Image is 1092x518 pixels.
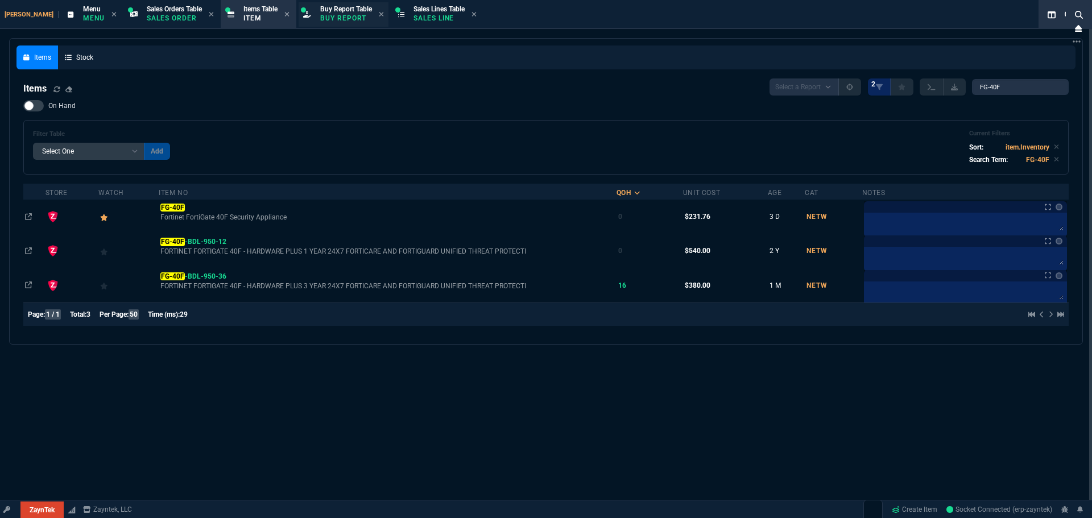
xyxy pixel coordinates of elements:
[284,10,289,19] nx-icon: Close Tab
[946,505,1052,513] span: Socket Connected (erp-zayntek)
[972,79,1069,95] input: Search
[871,80,875,89] span: 2
[1070,8,1087,22] nx-icon: Search
[159,188,188,197] div: Item No
[28,310,45,318] span: Page:
[129,309,139,320] span: 50
[23,82,47,96] h4: Items
[618,281,626,289] span: 16
[969,130,1059,138] h6: Current Filters
[243,14,278,23] p: Item
[70,310,86,318] span: Total:
[413,5,465,13] span: Sales Lines Table
[86,310,90,318] span: 3
[243,5,278,13] span: Items Table
[862,188,886,197] div: Notes
[413,14,465,23] p: Sales Line
[100,310,129,318] span: Per Page:
[45,309,61,320] span: 1 / 1
[48,101,76,110] span: On Hand
[768,234,805,268] td: 2 Y
[159,268,617,302] td: FORTINET FORTIGATE 40F - HARDWARE PLUS 3 YEAR 24X7 FORTICARE AND FORTIGUARD UNIFIED THREAT PROTECTI
[768,268,805,302] td: 1 M
[160,213,614,222] span: Fortinet FortiGate 40F Security Appliance
[685,281,710,289] span: $380.00
[379,10,384,19] nx-icon: Close Tab
[83,5,101,13] span: Menu
[58,45,100,69] a: Stock
[33,130,170,138] h6: Filter Table
[160,238,226,246] span: -BDL-950-12
[5,11,59,18] span: [PERSON_NAME]
[1070,22,1086,35] nx-icon: Close Workbench
[83,14,105,23] p: Menu
[160,204,184,212] mark: FG-40F
[100,209,157,225] div: Add to Watchlist
[159,234,617,268] td: FORTINET FORTIGATE 40F - HARDWARE PLUS 1 YEAR 24X7 FORTICARE AND FORTIGUARD UNIFIED THREAT PROTECTI
[946,504,1052,515] a: G9GXTzraCLah1Cw_AAAr
[768,200,805,234] td: 3 D
[25,281,32,289] nx-icon: Open In Opposite Panel
[111,10,117,19] nx-icon: Close Tab
[147,14,202,23] p: Sales Order
[160,281,614,291] span: FORTINET FORTIGATE 40F - HARDWARE PLUS 3 YEAR 24X7 FORTICARE AND FORTIGUARD UNIFIED THREAT PROTECTI
[887,501,942,518] a: Create Item
[180,310,188,318] span: 29
[806,213,828,221] span: NETW
[98,188,124,197] div: Watch
[1073,36,1081,47] nx-icon: Open New Tab
[100,277,157,293] div: Add to Watchlist
[805,188,818,197] div: Cat
[618,213,622,221] span: 0
[806,281,828,289] span: NETW
[160,272,226,280] span: -BDL-950-36
[209,10,214,19] nx-icon: Close Tab
[25,247,32,255] nx-icon: Open In Opposite Panel
[320,5,372,13] span: Buy Report Table
[80,504,135,515] a: msbcCompanyName
[768,188,782,197] div: Age
[16,45,58,69] a: Items
[147,5,202,13] span: Sales Orders Table
[617,188,631,197] div: QOH
[45,188,68,197] div: Store
[806,247,828,255] span: NETW
[160,272,184,280] mark: FG-40F
[969,142,983,152] p: Sort:
[1026,156,1049,164] code: FG-40F
[969,155,1008,165] p: Search Term:
[320,14,372,23] p: Buy Report
[683,188,720,197] div: Unit Cost
[25,213,32,221] nx-icon: Open In Opposite Panel
[685,247,710,255] span: $540.00
[1043,8,1060,22] nx-icon: Split Panels
[148,310,180,318] span: Time (ms):
[618,247,622,255] span: 0
[1060,8,1077,22] nx-icon: Search
[160,238,184,246] mark: FG-40F
[685,213,710,221] span: $231.76
[160,247,614,256] span: FORTINET FORTIGATE 40F - HARDWARE PLUS 1 YEAR 24X7 FORTICARE AND FORTIGUARD UNIFIED THREAT PROTECTI
[471,10,477,19] nx-icon: Close Tab
[100,243,157,259] div: Add to Watchlist
[159,200,617,234] td: Fortinet FortiGate 40F Security Appliance
[1006,143,1049,151] code: item.Inventory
